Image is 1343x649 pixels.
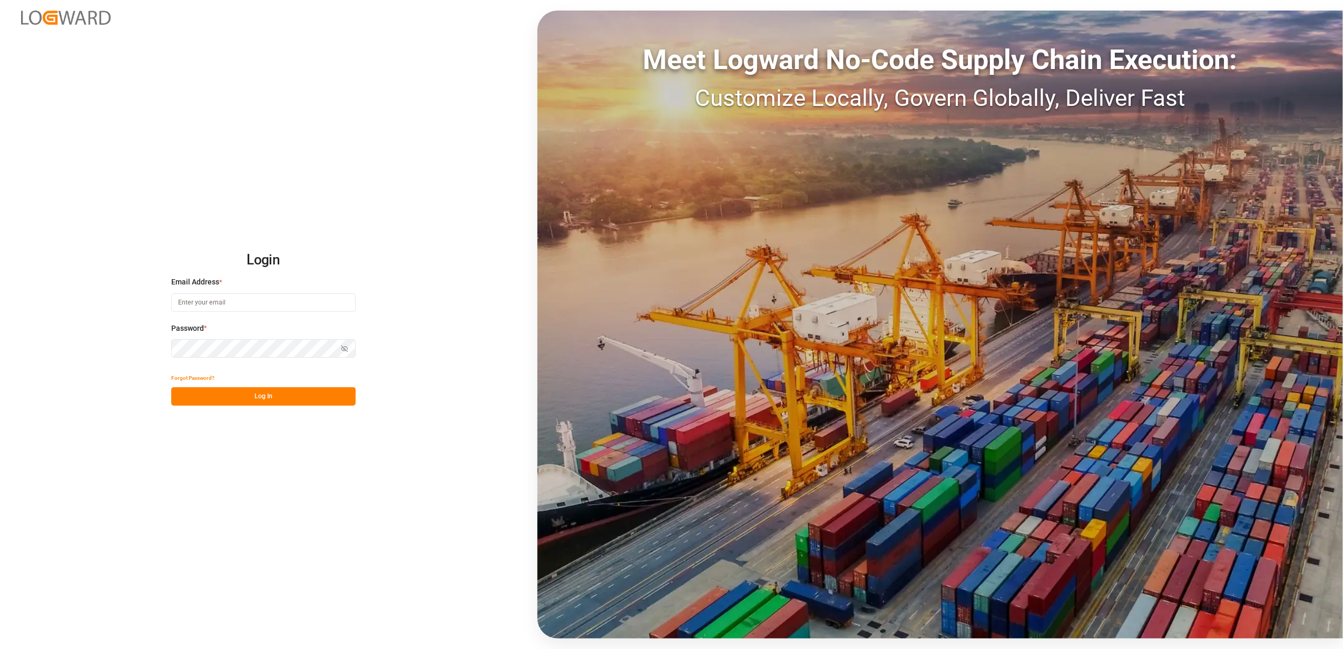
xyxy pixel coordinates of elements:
span: Email Address [171,277,219,288]
input: Enter your email [171,293,356,312]
div: Customize Locally, Govern Globally, Deliver Fast [537,81,1343,115]
span: Password [171,323,204,334]
button: Forgot Password? [171,369,214,387]
button: Log In [171,387,356,406]
img: Logward_new_orange.png [21,11,111,25]
div: Meet Logward No-Code Supply Chain Execution: [537,40,1343,81]
h2: Login [171,243,356,277]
